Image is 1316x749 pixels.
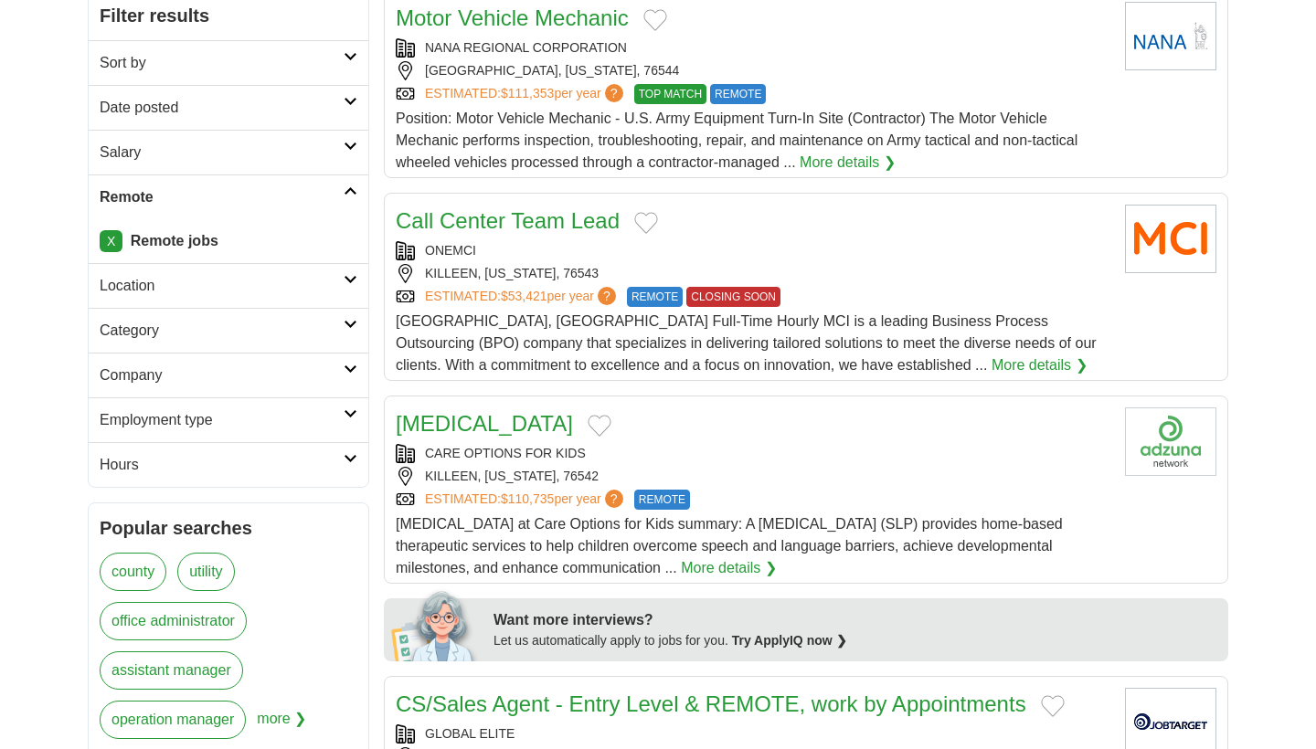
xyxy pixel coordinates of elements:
[100,142,344,164] h2: Salary
[501,289,547,303] span: $53,421
[100,651,243,690] a: assistant manager
[627,287,683,307] span: REMOTE
[1125,2,1216,70] img: NANA Regional Corporation logo
[425,287,620,307] a: ESTIMATED:$53,421per year?
[710,84,766,104] span: REMOTE
[643,9,667,31] button: Add to favorite jobs
[396,467,1110,486] div: KILLEEN, [US_STATE], 76542
[396,516,1063,575] span: [MEDICAL_DATA] at Care Options for Kids summary: A [MEDICAL_DATA] (SLP) provides home-based thera...
[89,442,368,487] a: Hours
[100,454,344,476] h2: Hours
[493,631,1217,650] div: Let us automatically apply to jobs for you.
[501,491,554,506] span: $110,735
[391,588,480,661] img: apply-iq-scientist.png
[89,85,368,130] a: Date posted
[634,212,658,234] button: Add to favorite jobs
[89,353,368,397] a: Company
[501,86,554,100] span: $111,353
[588,415,611,437] button: Add to favorite jobs
[396,264,1110,283] div: KILLEEN, [US_STATE], 76543
[89,40,368,85] a: Sort by
[396,411,573,436] a: [MEDICAL_DATA]
[89,174,368,219] a: Remote
[732,633,847,648] a: Try ApplyIQ now ❯
[992,354,1088,376] a: More details ❯
[681,557,777,579] a: More details ❯
[396,724,1110,744] div: GLOBAL ELITE
[425,490,627,510] a: ESTIMATED:$110,735per year?
[100,230,122,252] a: X
[89,263,368,308] a: Location
[100,701,246,739] a: operation manager
[396,61,1110,80] div: [GEOGRAPHIC_DATA], [US_STATE], 76544
[493,609,1217,631] div: Want more interviews?
[425,40,627,55] a: NANA REGIONAL CORPORATION
[1125,205,1216,273] img: OneMCI logo
[89,397,368,442] a: Employment type
[100,514,357,542] h2: Popular searches
[396,444,1110,463] div: CARE OPTIONS FOR KIDS
[396,691,1026,716] a: CS/Sales Agent - Entry Level & REMOTE, work by Appointments
[100,409,344,431] h2: Employment type
[396,313,1097,373] span: [GEOGRAPHIC_DATA], [GEOGRAPHIC_DATA] Full-Time Hourly MCI is a leading Business Process Outsourci...
[100,553,166,591] a: county
[605,84,623,102] span: ?
[100,52,344,74] h2: Sort by
[1125,407,1216,476] img: Company logo
[100,97,344,119] h2: Date posted
[396,5,629,30] a: Motor Vehicle Mechanic
[131,233,218,248] strong: Remote jobs
[425,243,476,258] a: ONEMCI
[686,287,780,307] span: CLOSING SOON
[89,130,368,174] a: Salary
[100,320,344,342] h2: Category
[425,84,627,104] a: ESTIMATED:$111,353per year?
[100,602,247,640] a: office administrator
[396,208,620,233] a: Call Center Team Lead
[100,275,344,297] h2: Location
[605,490,623,508] span: ?
[598,287,616,305] span: ?
[800,152,896,174] a: More details ❯
[634,84,706,104] span: TOP MATCH
[89,308,368,353] a: Category
[177,553,234,591] a: utility
[100,364,344,386] h2: Company
[396,111,1077,170] span: Position: Motor Vehicle Mechanic - U.S. Army Equipment Turn-In Site (Contractor) The Motor Vehicl...
[1041,695,1065,717] button: Add to favorite jobs
[634,490,690,510] span: REMOTE
[100,186,344,208] h2: Remote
